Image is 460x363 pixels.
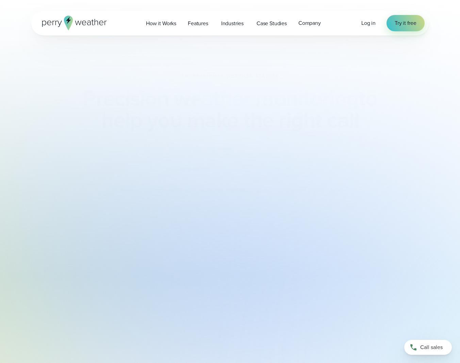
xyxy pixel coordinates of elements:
a: How it Works [140,16,182,30]
span: Features [188,19,208,28]
span: Industries [221,19,244,28]
a: Case Studies [251,16,293,30]
span: Try it free [395,19,416,27]
a: Call sales [404,340,452,355]
span: Company [298,19,321,27]
a: Try it free [387,15,425,31]
span: Case Studies [257,19,287,28]
a: Log in [361,19,376,27]
span: How it Works [146,19,176,28]
span: Call sales [420,343,443,351]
